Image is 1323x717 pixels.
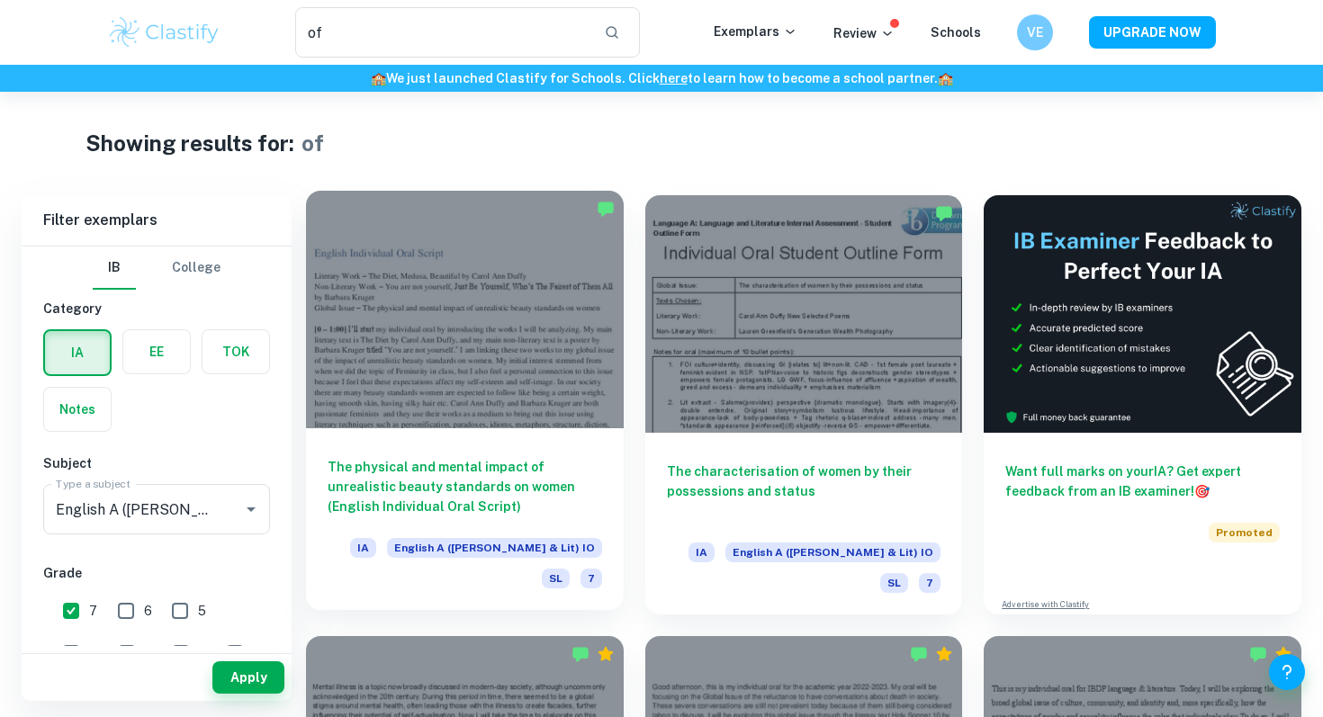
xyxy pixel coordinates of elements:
p: Exemplars [714,22,797,41]
span: 🏫 [938,71,953,85]
div: Premium [597,645,615,663]
span: 4 [89,643,98,663]
span: IA [688,542,715,562]
span: 2 [199,643,206,663]
button: Open [238,497,264,522]
span: Promoted [1209,523,1280,542]
div: Premium [935,645,953,663]
button: TOK [202,330,269,373]
span: 1 [253,643,258,663]
span: English A ([PERSON_NAME] & Lit) IO [387,538,602,558]
h6: VE [1025,22,1046,42]
a: The physical and mental impact of unrealistic beauty standards on women (English Individual Oral ... [306,195,624,614]
h6: Want full marks on your IA ? Get expert feedback from an IB examiner! [1005,462,1280,501]
span: SL [880,573,908,593]
img: Marked [571,645,589,663]
img: Marked [1249,645,1267,663]
span: 5 [198,601,206,621]
h6: The physical and mental impact of unrealistic beauty standards on women (English Individual Oral ... [328,457,602,516]
h6: Grade [43,563,270,583]
img: Marked [935,204,953,222]
button: UPGRADE NOW [1089,16,1216,49]
h6: Subject [43,453,270,473]
h1: of [301,127,324,159]
img: Clastify logo [107,14,221,50]
h6: Category [43,299,270,318]
a: Want full marks on yourIA? Get expert feedback from an IB examiner!PromotedAdvertise with Clastify [984,195,1301,614]
h6: The characterisation of women by their possessions and status [667,462,941,521]
span: English A ([PERSON_NAME] & Lit) IO [725,542,940,562]
h6: Filter exemplars [22,195,292,246]
a: The characterisation of women by their possessions and statusIAEnglish A ([PERSON_NAME] & Lit) IOSL7 [645,195,963,614]
button: EE [123,330,190,373]
img: Marked [597,200,615,218]
button: Apply [212,661,284,694]
span: SL [542,569,570,588]
h6: We just launched Clastify for Schools. Click to learn how to become a school partner. [4,68,1319,88]
label: Type a subject [56,476,130,491]
span: 🏫 [371,71,386,85]
a: Advertise with Clastify [1002,598,1089,611]
button: Help and Feedback [1269,654,1305,690]
span: 🎯 [1194,484,1210,498]
div: Premium [1274,645,1292,663]
button: College [172,246,220,290]
button: IA [45,331,110,374]
a: here [660,71,688,85]
span: 7 [89,601,97,621]
h1: Showing results for: [85,127,294,159]
span: 6 [144,601,152,621]
a: Schools [931,25,981,40]
span: 7 [580,569,602,588]
input: Search for any exemplars... [295,7,589,58]
span: 7 [919,573,940,593]
button: Notes [44,388,111,431]
img: Thumbnail [984,195,1301,433]
div: Filter type choice [93,246,220,290]
span: IA [350,538,376,558]
img: Marked [910,645,928,663]
button: IB [93,246,136,290]
button: VE [1017,14,1053,50]
span: 3 [145,643,153,663]
p: Review [833,23,895,43]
